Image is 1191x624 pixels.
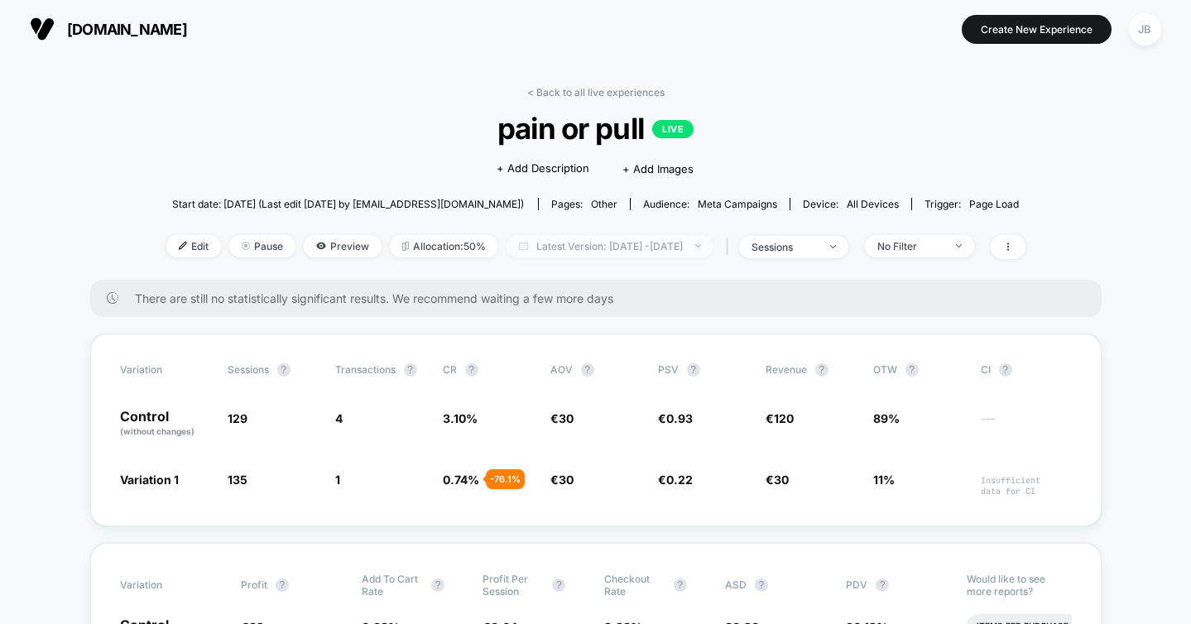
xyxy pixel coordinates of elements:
[550,411,574,425] span: €
[229,235,295,257] span: Pause
[956,244,962,247] img: end
[120,363,211,377] span: Variation
[695,244,701,247] img: end
[877,240,944,252] div: No Filter
[519,242,528,250] img: calendar
[752,241,818,253] div: sessions
[135,291,1069,305] span: There are still no statistically significant results. We recommend waiting a few more days
[1129,13,1161,46] div: JB
[120,410,211,438] p: Control
[120,426,194,436] span: (without changes)
[172,198,524,210] span: Start date: [DATE] (Last edit [DATE] by [EMAIL_ADDRESS][DOMAIN_NAME])
[846,578,867,591] span: PDV
[873,411,900,425] span: 89%
[507,235,713,257] span: Latest Version: [DATE] - [DATE]
[658,473,693,487] span: €
[905,363,919,377] button: ?
[967,573,1071,598] p: Would like to see more reports?
[241,578,267,591] span: Profit
[335,473,340,487] span: 1
[120,573,211,598] span: Variation
[725,578,747,591] span: ASD
[335,411,343,425] span: 4
[277,363,291,377] button: ?
[362,573,423,598] span: Add To Cart Rate
[527,86,665,98] a: < Back to all live experiences
[643,198,777,210] div: Audience:
[981,363,1072,377] span: CI
[722,235,739,259] span: |
[228,411,247,425] span: 129
[766,473,789,487] span: €
[652,120,694,138] p: LIVE
[120,473,179,487] span: Variation 1
[873,473,895,487] span: 11%
[962,15,1112,44] button: Create New Experience
[847,198,899,210] span: all devices
[969,198,1019,210] span: Page Load
[30,17,55,41] img: Visually logo
[166,235,221,257] span: Edit
[981,475,1072,497] span: Insufficient data for CI
[1124,12,1166,46] button: JB
[551,198,617,210] div: Pages:
[774,411,794,425] span: 120
[666,411,693,425] span: 0.93
[687,363,700,377] button: ?
[924,198,1019,210] div: Trigger:
[658,411,693,425] span: €
[335,363,396,376] span: Transactions
[790,198,911,210] span: Device:
[591,198,617,210] span: other
[390,235,498,257] span: Allocation: 50%
[276,578,289,592] button: ?
[443,411,478,425] span: 3.10 %
[486,469,525,489] div: - 76.1 %
[209,111,982,146] span: pain or pull
[552,578,565,592] button: ?
[25,16,192,42] button: [DOMAIN_NAME]
[698,198,777,210] span: Meta campaigns
[443,363,457,376] span: CR
[830,245,836,248] img: end
[304,235,382,257] span: Preview
[179,242,187,250] img: edit
[550,473,574,487] span: €
[766,363,807,376] span: Revenue
[581,363,594,377] button: ?
[559,473,574,487] span: 30
[242,242,250,250] img: end
[431,578,444,592] button: ?
[622,162,694,175] span: + Add Images
[999,363,1012,377] button: ?
[67,21,187,38] span: [DOMAIN_NAME]
[981,414,1072,438] span: ---
[666,473,693,487] span: 0.22
[755,578,768,592] button: ?
[766,411,794,425] span: €
[228,363,269,376] span: Sessions
[550,363,573,376] span: AOV
[483,573,544,598] span: Profit Per Session
[658,363,679,376] span: PSV
[559,411,574,425] span: 30
[228,473,247,487] span: 135
[774,473,789,487] span: 30
[876,578,889,592] button: ?
[497,161,589,177] span: + Add Description
[815,363,828,377] button: ?
[402,242,409,251] img: rebalance
[404,363,417,377] button: ?
[674,578,687,592] button: ?
[465,363,478,377] button: ?
[443,473,479,487] span: 0.74 %
[604,573,665,598] span: Checkout Rate
[873,363,964,377] span: OTW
